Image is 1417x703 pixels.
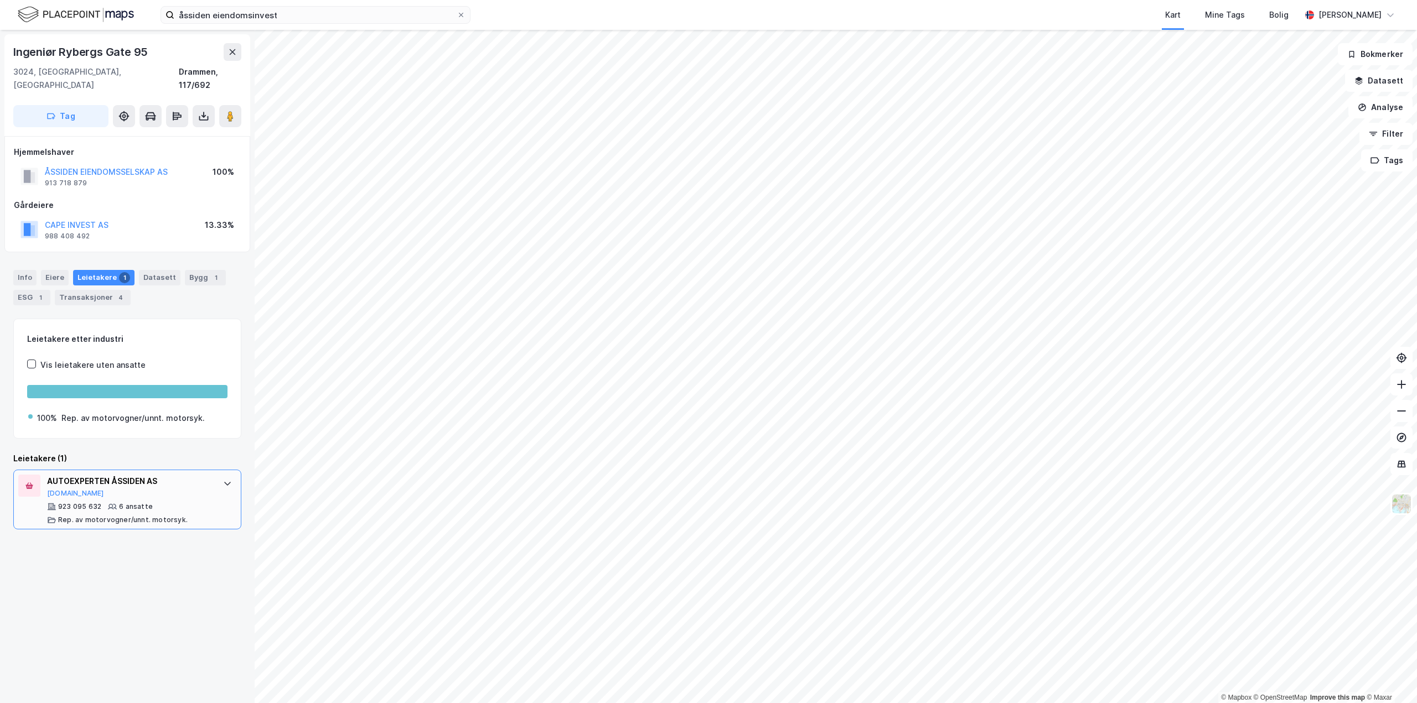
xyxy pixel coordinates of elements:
[115,292,126,303] div: 4
[1362,650,1417,703] iframe: Chat Widget
[13,65,179,92] div: 3024, [GEOGRAPHIC_DATA], [GEOGRAPHIC_DATA]
[27,332,227,346] div: Leietakere etter industri
[14,145,241,159] div: Hjemmelshaver
[13,43,150,61] div: Ingeniør Rybergs Gate 95
[14,199,241,212] div: Gårdeiere
[1310,694,1365,701] a: Improve this map
[45,179,87,188] div: 913 718 879
[61,412,205,425] div: Rep. av motorvogner/unnt. motorsyk.
[41,270,69,285] div: Eiere
[1359,123,1413,145] button: Filter
[1165,8,1181,22] div: Kart
[13,105,108,127] button: Tag
[58,515,188,524] div: Rep. av motorvogner/unnt. motorsyk.
[205,218,234,232] div: 13.33%
[1221,694,1251,701] a: Mapbox
[179,65,241,92] div: Drammen, 117/692
[1391,493,1412,514] img: Z
[1254,694,1307,701] a: OpenStreetMap
[119,502,153,511] div: 6 ansatte
[18,5,134,24] img: logo.f888ab2527a4732fd821a326f86c7f29.svg
[35,292,46,303] div: 1
[58,502,101,511] div: 923 095 632
[47,489,104,498] button: [DOMAIN_NAME]
[1345,70,1413,92] button: Datasett
[40,358,146,372] div: Vis leietakere uten ansatte
[174,7,457,23] input: Søk på adresse, matrikkel, gårdeiere, leietakere eller personer
[13,270,37,285] div: Info
[139,270,180,285] div: Datasett
[1361,149,1413,171] button: Tags
[47,475,212,488] div: AUTOEXPERTEN ÅSSIDEN AS
[1205,8,1245,22] div: Mine Tags
[1348,96,1413,118] button: Analyse
[1269,8,1289,22] div: Bolig
[1362,650,1417,703] div: Kontrollprogram for chat
[55,290,131,305] div: Transaksjoner
[73,270,135,285] div: Leietakere
[210,272,221,283] div: 1
[119,272,130,283] div: 1
[13,452,241,465] div: Leietakere (1)
[1318,8,1382,22] div: [PERSON_NAME]
[213,165,234,179] div: 100%
[185,270,226,285] div: Bygg
[45,232,90,241] div: 988 408 492
[37,412,57,425] div: 100%
[1338,43,1413,65] button: Bokmerker
[13,290,50,305] div: ESG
